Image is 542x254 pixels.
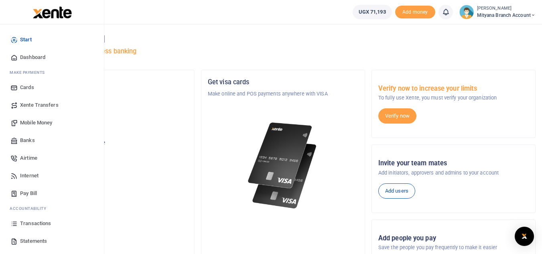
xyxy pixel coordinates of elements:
[6,232,97,250] a: Statements
[20,83,34,91] span: Cards
[6,79,97,96] a: Cards
[6,132,97,149] a: Banks
[6,66,97,79] li: M
[32,9,72,15] a: logo-small logo-large logo-large
[477,5,536,12] small: [PERSON_NAME]
[20,53,45,61] span: Dashboard
[6,215,97,232] a: Transactions
[395,8,435,14] a: Add money
[20,36,32,44] span: Start
[378,108,416,124] a: Verify now
[6,149,97,167] a: Airtime
[378,244,529,252] p: Save the people you pay frequently to make it easier
[37,90,188,98] p: Tugende Limited
[378,183,415,199] a: Add users
[6,31,97,49] a: Start
[37,78,188,86] h5: Organization
[20,136,35,144] span: Banks
[6,167,97,185] a: Internet
[378,159,529,167] h5: Invite your team mates
[30,47,536,55] h5: Welcome to better business banking
[33,6,72,18] img: logo-large
[30,35,536,43] h4: Hello [PERSON_NAME]
[20,219,51,228] span: Transactions
[208,90,358,98] p: Make online and POS payments anywhere with VISA
[378,234,529,242] h5: Add people you pay
[459,5,474,19] img: profile-user
[208,78,358,86] h5: Get visa cards
[16,205,46,211] span: countability
[378,94,529,102] p: To fully use Xente, you must verify your organization
[37,109,188,117] h5: Account
[378,85,529,93] h5: Verify now to increase your limits
[20,154,37,162] span: Airtime
[20,172,39,180] span: Internet
[20,189,37,197] span: Pay Bill
[6,185,97,202] a: Pay Bill
[37,139,188,147] p: Your current account balance
[459,5,536,19] a: profile-user [PERSON_NAME] Mityana Branch Account
[14,69,45,75] span: ake Payments
[6,49,97,66] a: Dashboard
[353,5,392,19] a: UGX 71,193
[349,5,395,19] li: Wallet ballance
[359,8,386,16] span: UGX 71,193
[20,101,59,109] span: Xente Transfers
[378,169,529,177] p: Add initiators, approvers and admins to your account
[6,202,97,215] li: Ac
[6,96,97,114] a: Xente Transfers
[6,114,97,132] a: Mobile Money
[395,6,435,19] span: Add money
[515,227,534,246] div: Open Intercom Messenger
[37,149,188,157] h5: UGX 71,193
[246,117,321,214] img: xente-_physical_cards.png
[395,6,435,19] li: Toup your wallet
[20,119,52,127] span: Mobile Money
[20,237,47,245] span: Statements
[37,121,188,129] p: Mityana Branch Account
[477,12,536,19] span: Mityana Branch Account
